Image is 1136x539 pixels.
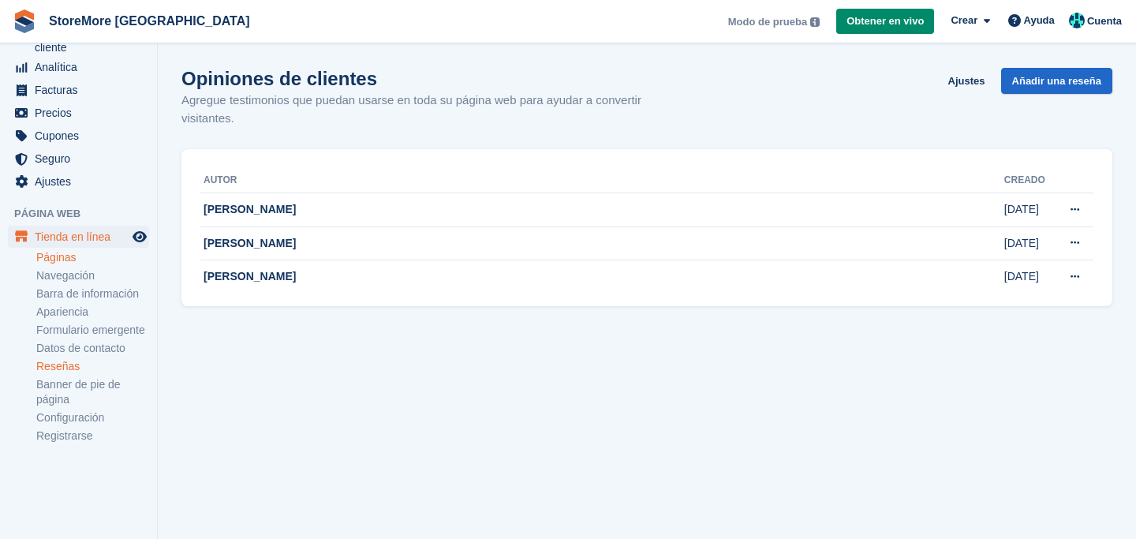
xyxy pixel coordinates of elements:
a: Banner de pie de página [36,377,149,407]
a: menu [8,56,149,78]
span: Cuenta [1087,13,1122,29]
a: menu [8,102,149,124]
td: [PERSON_NAME] [200,193,1004,227]
a: Ajustes [942,68,992,94]
th: Creado [1004,168,1054,193]
img: Maria Vela Padilla [1069,13,1085,28]
a: Navegación [36,268,149,283]
a: Reseñas [36,359,149,374]
a: Configuración [36,410,149,425]
p: Agregue testimonios que puedan usarse en toda su página web para ayudar a convertir visitantes. [181,92,686,127]
a: Páginas [36,250,149,265]
a: Añadir una reseña [1001,68,1112,94]
span: Seguro [35,148,129,170]
span: Ajustes [35,170,129,193]
td: [PERSON_NAME] [200,260,1004,294]
td: [DATE] [1004,260,1054,294]
img: icon-info-grey-7440780725fd019a000dd9b08b2336e03edf1995a4989e88bcd33f0948082b44.svg [810,17,820,27]
a: Barra de información [36,286,149,301]
span: Página web [14,206,157,222]
span: Cupones [35,125,129,147]
a: Apariencia [36,305,149,320]
img: stora-icon-8386f47178a22dfd0bd8f6a31ec36ba5ce8667c1dd55bd0f319d3a0aa187defe.svg [13,9,36,33]
a: menu [8,125,149,147]
span: Modo de prueba [728,14,807,30]
a: menu [8,79,149,101]
span: Facturas [35,79,129,101]
span: Precios [35,102,129,124]
a: Vista previa de la tienda [130,227,149,246]
a: menu [8,170,149,193]
span: Ayuda [1024,13,1055,28]
h1: Opiniones de clientes [181,68,686,89]
a: menu [8,148,149,170]
a: StoreMore [GEOGRAPHIC_DATA] [43,8,256,34]
td: [PERSON_NAME] [200,226,1004,260]
a: Formulario emergente [36,323,149,338]
span: Analítica [35,56,129,78]
a: menú [8,226,149,248]
a: Datos de contacto [36,341,149,356]
a: Registrarse [36,429,149,444]
span: Añadir una reseña [1012,73,1101,89]
a: Obtener en vivo [836,9,934,35]
span: Obtener en vivo [846,13,924,29]
th: Autor [200,168,1004,193]
span: Tienda en línea [35,226,129,248]
td: [DATE] [1004,226,1054,260]
span: Crear [951,13,977,28]
td: [DATE] [1004,193,1054,227]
